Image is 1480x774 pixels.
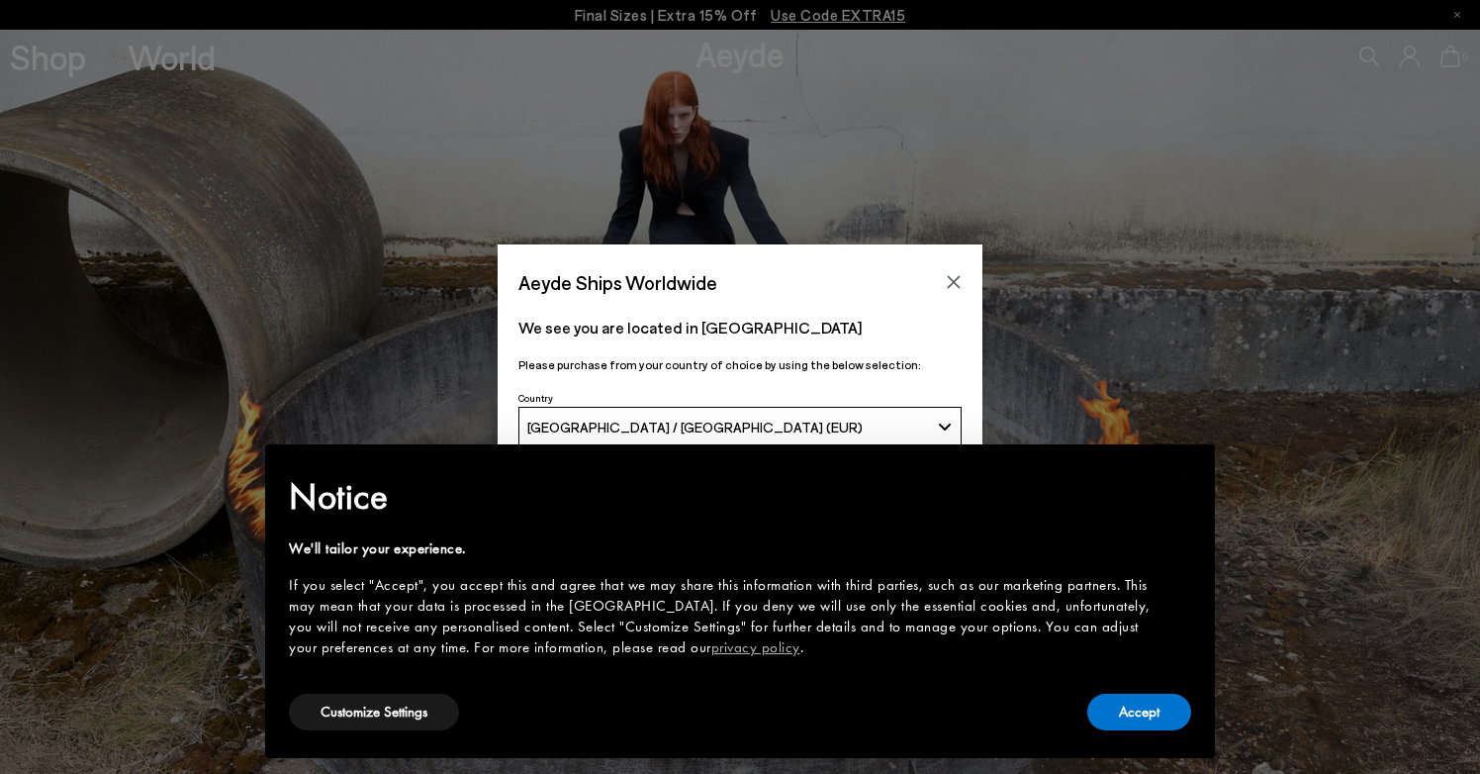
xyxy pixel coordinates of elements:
[518,265,717,300] span: Aeyde Ships Worldwide
[289,694,459,730] button: Customize Settings
[289,471,1159,523] h2: Notice
[518,316,962,339] p: We see you are located in [GEOGRAPHIC_DATA]
[289,575,1159,658] div: If you select "Accept", you accept this and agree that we may share this information with third p...
[1177,458,1190,489] span: ×
[518,392,553,404] span: Country
[1087,694,1191,730] button: Accept
[711,637,800,657] a: privacy policy
[289,538,1159,559] div: We'll tailor your experience.
[939,267,969,297] button: Close
[527,419,863,435] span: [GEOGRAPHIC_DATA] / [GEOGRAPHIC_DATA] (EUR)
[518,355,962,374] p: Please purchase from your country of choice by using the below selection:
[1159,450,1207,498] button: Close this notice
